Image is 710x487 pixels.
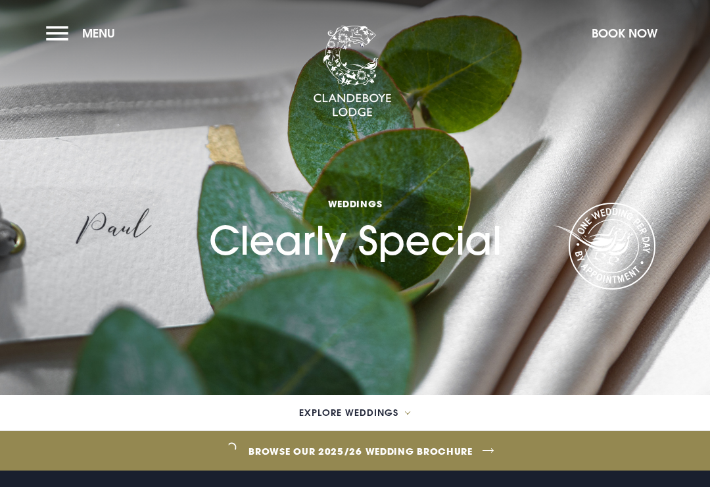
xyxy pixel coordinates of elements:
h1: Clearly Special [209,138,502,265]
span: Weddings [209,197,502,210]
button: Menu [46,19,122,47]
span: Menu [82,26,115,41]
img: Clandeboye Lodge [313,26,392,118]
span: Explore Weddings [299,408,398,417]
button: Book Now [585,19,664,47]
